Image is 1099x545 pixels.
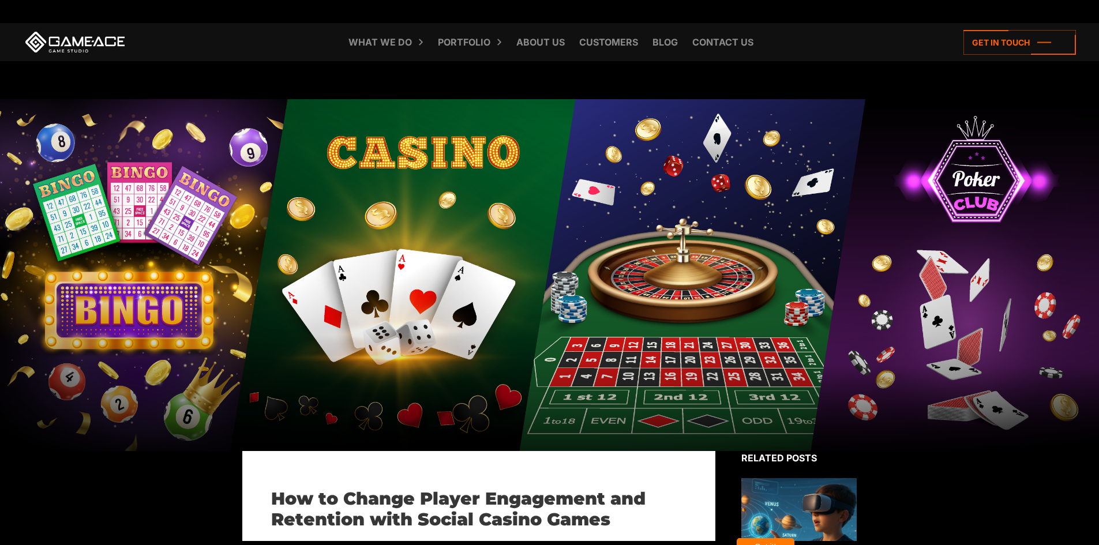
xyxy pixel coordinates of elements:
a: Get in touch [963,30,1076,55]
div: Related posts [741,451,857,465]
a: About Us [511,23,571,61]
a: Customers [573,23,644,61]
h1: How to Change Player Engagement and Retention with Social Casino Games [271,488,687,530]
a: Portfolio [432,23,496,61]
a: What we do [343,23,418,61]
a: Blog [647,23,684,61]
a: Contact us [687,23,759,61]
